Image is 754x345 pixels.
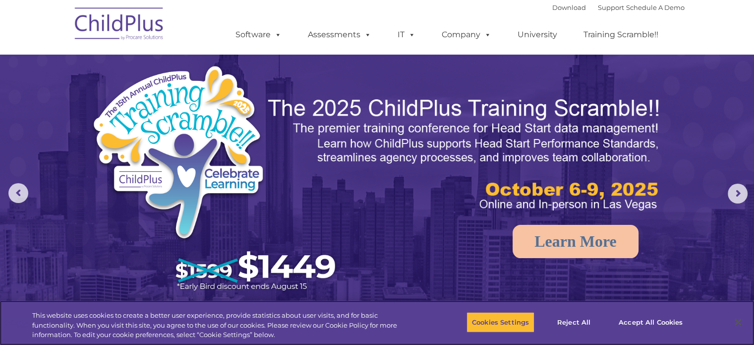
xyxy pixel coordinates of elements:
[626,3,685,11] a: Schedule A Demo
[70,0,169,50] img: ChildPlus by Procare Solutions
[513,225,638,258] a: Learn More
[388,25,425,45] a: IT
[543,312,605,333] button: Reject All
[226,25,291,45] a: Software
[298,25,381,45] a: Assessments
[598,3,624,11] a: Support
[508,25,567,45] a: University
[138,66,168,73] span: Last name
[432,25,501,45] a: Company
[552,3,685,11] font: |
[466,312,534,333] button: Cookies Settings
[574,25,668,45] a: Training Scramble!!
[727,311,749,333] button: Close
[32,311,415,340] div: This website uses cookies to create a better user experience, provide statistics about user visit...
[613,312,688,333] button: Accept All Cookies
[138,106,180,114] span: Phone number
[552,3,586,11] a: Download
